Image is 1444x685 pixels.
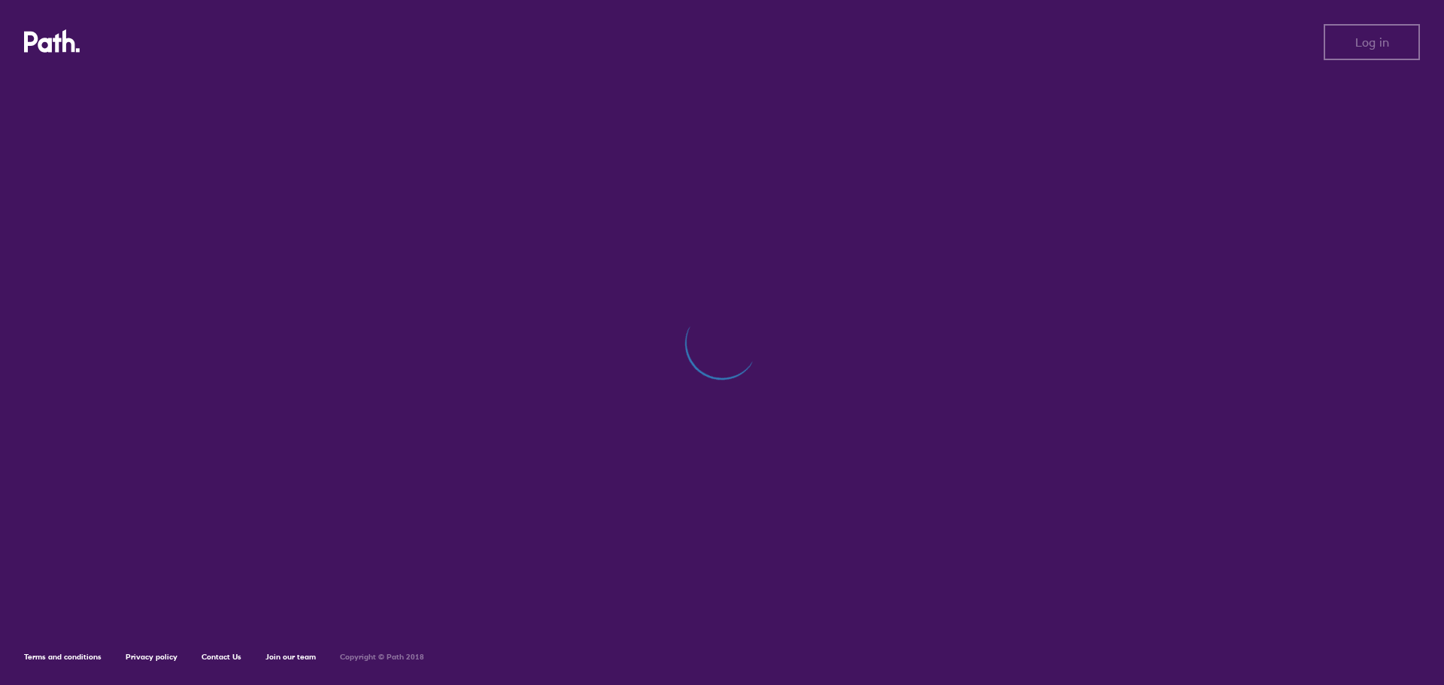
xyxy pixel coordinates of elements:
[24,652,102,662] a: Terms and conditions
[1324,24,1420,60] button: Log in
[126,652,177,662] a: Privacy policy
[1355,35,1389,49] span: Log in
[340,653,424,662] h6: Copyright © Path 2018
[265,652,316,662] a: Join our team
[202,652,241,662] a: Contact Us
